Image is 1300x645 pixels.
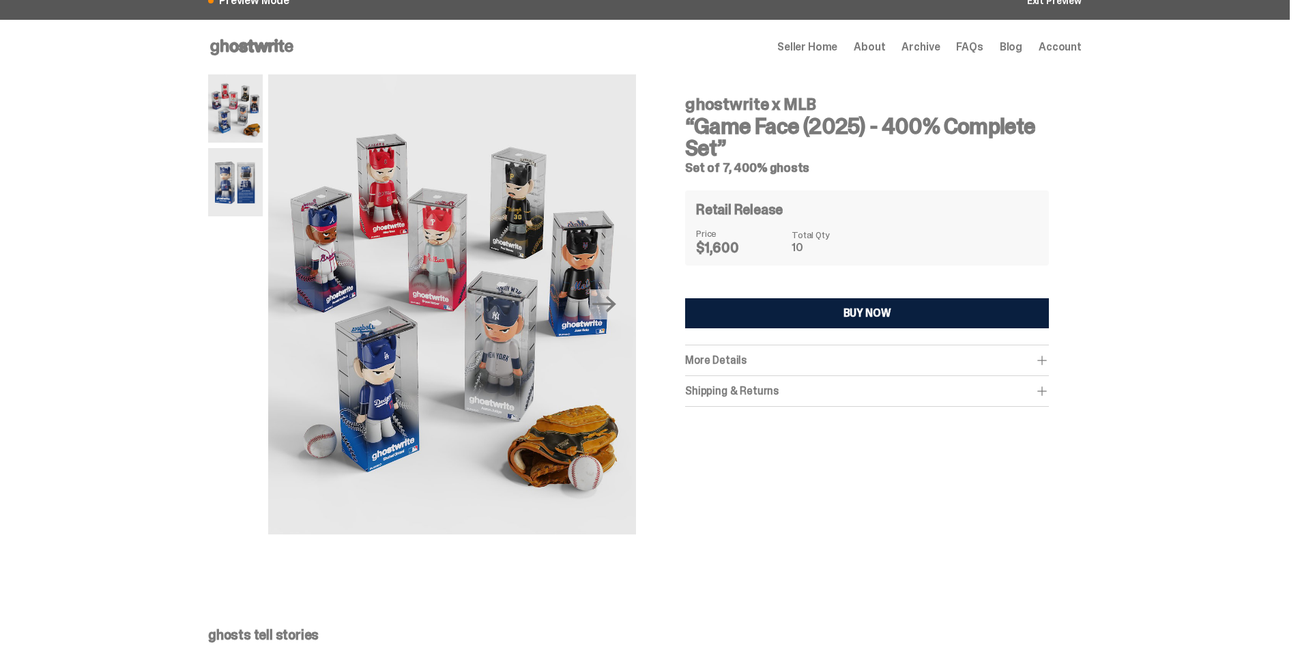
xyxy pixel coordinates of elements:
h4: ghostwrite x MLB [685,96,1049,113]
span: More Details [685,353,747,367]
div: BUY NOW [843,308,891,319]
dt: Price [696,229,764,238]
a: About [854,42,885,53]
h3: “Game Face (2025) - 400% Complete Set” [685,115,1049,159]
img: example.png [208,148,263,216]
button: Next [590,289,620,319]
button: BUY NOW [685,298,1049,328]
img: MLB-400%25-Primary-Image---Website-Archive.2433X.png [268,74,636,534]
h5: Set of 7, 400% ghosts [685,162,1049,174]
a: FAQs [956,42,983,53]
a: Archive [901,42,940,53]
div: Shipping & Returns [685,384,1049,398]
dt: Total Qty [792,230,830,240]
a: Seller Home [777,42,837,53]
img: MLB-400%25-Primary-Image---Website-Archive.2433X.png [208,74,263,143]
h4: Retail Release [696,203,783,216]
a: Blog [1000,42,1022,53]
dd: $1,600 [696,241,764,255]
p: ghosts tell stories [208,628,1082,642]
a: Account [1039,42,1082,53]
dd: 10 [792,242,830,253]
